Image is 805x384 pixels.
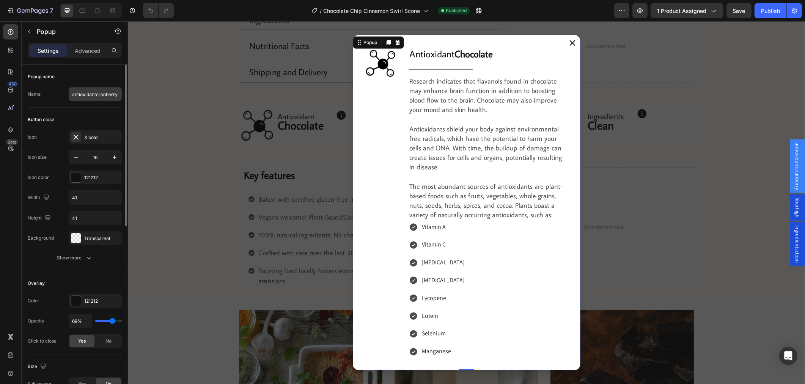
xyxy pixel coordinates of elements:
button: 1 product assigned [651,3,723,18]
div: Popup name [28,73,55,80]
button: Show more [28,251,122,265]
p: Vitamin A [294,201,337,212]
div: Button close [28,116,54,123]
div: Color [28,297,39,304]
div: 450 [7,81,18,87]
span: Save [733,8,745,14]
img: 507326247945110634-cde4ebf8-d7bd-439c-bc53-8c8dc6d08c97.gif [237,26,269,58]
div: Beta [6,139,18,145]
div: Open Intercom Messenger [779,347,797,365]
span: / [320,7,322,15]
div: Icon [28,134,37,141]
div: Icon size [28,154,47,161]
p: [MEDICAL_DATA] [294,236,337,247]
p: Selenium [294,307,337,318]
p: The most abundant sources of antioxidants are plant-based foods such as fruits, vegetables, whole... [282,160,440,199]
p: Antioxidants shield your body against environmental free radicals, which have the potential to ha... [282,103,440,151]
p: Settings [38,47,59,55]
strong: Chocolate [327,26,365,39]
iframe: Design area [128,21,805,384]
p: Lutein [294,289,337,300]
p: Research indicates that flavanols found in chocolate may enhance brain function in addition to bo... [282,55,440,93]
input: Auto [69,211,121,225]
p: 7 [50,6,53,15]
p: Popup [37,27,101,36]
div: Dialog content [225,14,453,349]
span: fiberhigh [666,176,673,196]
button: Publish [755,3,786,18]
div: Overlay [28,280,45,287]
div: Publish [761,7,780,15]
p: Lycopene [294,272,337,283]
div: Icon color [28,174,49,181]
p: [MEDICAL_DATA] [294,254,337,265]
div: Opacity [28,318,44,324]
span: No [105,338,112,344]
p: Vitamin C [294,218,337,229]
div: Height [28,213,52,223]
span: ingredientsclean [666,204,673,242]
div: Undo/Redo [143,3,174,18]
p: Manganese [294,325,337,336]
div: 121212 [84,298,120,305]
input: Auto [69,314,92,328]
div: Dialog body [225,14,453,349]
p: Advanced [75,47,101,55]
div: 121212 [84,174,120,181]
div: Size [28,362,48,372]
div: Click to close [28,338,57,344]
span: Chocolate Chip Cinnamon Swirl Scone [323,7,420,15]
input: E.g. New popup [69,87,122,101]
div: Width [28,193,51,203]
div: Background [28,235,54,242]
span: 1 product assigned [657,7,706,15]
button: 7 [3,3,57,18]
span: Yes [78,338,86,344]
div: Popup [234,18,251,25]
div: Name [28,91,41,98]
h2: Antioxidant [281,26,440,40]
div: Transparent [84,235,120,242]
input: Auto [69,191,121,204]
span: Published [446,7,467,14]
div: Show more [57,254,93,262]
span: antioxidantcranberry [666,121,673,169]
div: X bold [84,134,120,141]
button: Save [726,3,752,18]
